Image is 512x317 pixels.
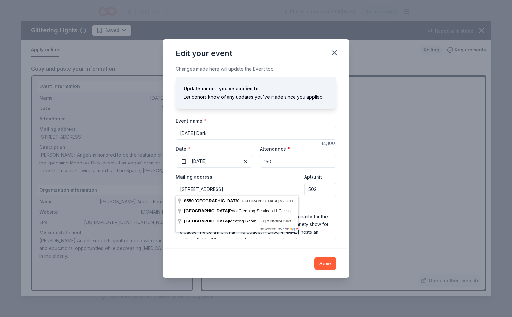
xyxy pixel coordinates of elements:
[176,183,299,196] input: Enter a US address
[290,209,328,213] span: [GEOGRAPHIC_DATA]
[321,140,336,147] div: 14 /100
[240,199,334,203] span: , , [GEOGRAPHIC_DATA]
[280,199,284,203] span: NV
[176,174,212,180] label: Mailing address
[257,219,398,223] span: 8550 , [GEOGRAPHIC_DATA], , [GEOGRAPHIC_DATA]
[176,65,336,73] div: Changes made here will update the Event too.
[285,199,297,203] span: 89117
[195,198,240,203] span: [GEOGRAPHIC_DATA]
[265,219,304,223] span: [GEOGRAPHIC_DATA]
[176,146,252,152] label: Date
[184,219,229,223] span: [GEOGRAPHIC_DATA]
[304,183,336,196] input: #
[176,155,252,168] button: [DATE]
[184,219,257,223] span: Meeting Room
[184,93,328,101] div: Let donors know of any updates you've made since you applied.
[314,257,336,270] button: Save
[176,118,206,124] label: Event name
[240,199,279,203] span: [GEOGRAPHIC_DATA]
[184,85,328,93] div: Update donors you've applied to
[260,146,290,152] label: Attendance
[304,174,322,180] label: Apt/unit
[184,209,283,213] span: Pool Cleaning Services LLC
[260,155,336,168] input: 20
[176,48,232,59] div: Edit your event
[184,209,229,213] span: [GEOGRAPHIC_DATA]
[283,209,423,213] span: 8550 , [GEOGRAPHIC_DATA], , [GEOGRAPHIC_DATA]
[176,127,336,140] input: Spring Fundraiser
[184,198,194,203] span: 8550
